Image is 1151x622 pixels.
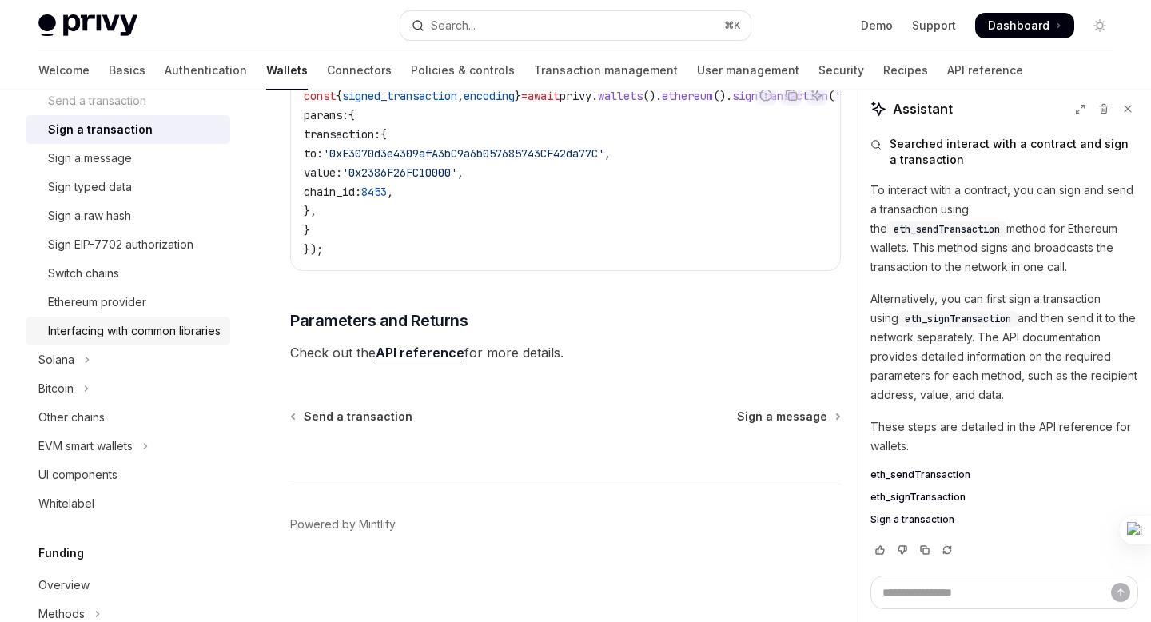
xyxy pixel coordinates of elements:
[828,89,834,103] span: (
[304,89,336,103] span: const
[870,136,1138,168] button: Searched interact with a contract and sign a transaction
[304,204,317,218] span: },
[400,11,750,40] button: Open search
[713,89,732,103] span: ().
[304,165,342,180] span: value:
[464,89,515,103] span: encoding
[361,185,387,199] span: 8453
[304,146,323,161] span: to:
[894,223,1000,236] span: eth_sendTransaction
[515,89,521,103] span: }
[905,313,1011,325] span: eth_signTransaction
[38,437,133,456] div: EVM smart wallets
[560,89,591,103] span: privy
[380,127,387,142] span: {
[781,85,802,106] button: Copy the contents from the code block
[26,288,230,317] a: Ethereum provider
[870,513,1138,526] a: Sign a transaction
[348,108,355,122] span: {
[304,185,361,199] span: chain_id:
[947,51,1023,90] a: API reference
[304,223,310,237] span: }
[342,165,457,180] span: '0x2386F26FC10000'
[818,51,864,90] a: Security
[431,16,476,35] div: Search...
[290,309,468,332] span: Parameters and Returns
[165,51,247,90] a: Authentication
[266,51,308,90] a: Wallets
[48,235,193,254] div: Sign EIP-7702 authorization
[376,345,464,361] a: API reference
[38,576,90,595] div: Overview
[697,51,799,90] a: User management
[26,403,230,432] a: Other chains
[521,89,528,103] span: =
[737,409,827,425] span: Sign a message
[861,18,893,34] a: Demo
[304,242,323,257] span: });
[591,89,598,103] span: .
[988,18,1049,34] span: Dashboard
[26,317,230,345] a: Interfacing with common libraries
[457,165,464,180] span: ,
[806,85,827,106] button: Ask AI
[48,120,153,139] div: Sign a transaction
[724,19,741,32] span: ⌘ K
[870,491,1138,504] a: eth_signTransaction
[38,14,137,37] img: light logo
[870,468,1138,481] a: eth_sendTransaction
[834,89,950,103] span: 'insert-wallet-id'
[870,576,1138,609] textarea: Ask a question...
[38,544,84,563] h5: Funding
[870,468,970,481] span: eth_sendTransaction
[643,89,662,103] span: ().
[26,115,230,144] a: Sign a transaction
[755,85,776,106] button: Report incorrect code
[1111,583,1130,602] button: Send message
[938,542,957,558] button: Reload last chat
[48,321,221,341] div: Interfacing with common libraries
[109,51,145,90] a: Basics
[342,89,457,103] span: signed_transaction
[1087,13,1113,38] button: Toggle dark mode
[890,136,1138,168] span: Searched interact with a contract and sign a transaction
[292,409,412,425] a: Send a transaction
[26,230,230,259] a: Sign EIP-7702 authorization
[26,374,230,403] button: Toggle Bitcoin section
[48,149,132,168] div: Sign a message
[26,259,230,288] a: Switch chains
[883,51,928,90] a: Recipes
[732,89,828,103] span: signTransaction
[38,350,74,369] div: Solana
[26,345,230,374] button: Toggle Solana section
[327,51,392,90] a: Connectors
[387,185,393,199] span: ,
[38,379,74,398] div: Bitcoin
[304,108,348,122] span: params:
[915,542,934,558] button: Copy chat response
[870,181,1138,277] p: To interact with a contract, you can sign and send a transaction using the method for Ethereum wa...
[38,494,94,513] div: Whitelabel
[48,293,146,312] div: Ethereum provider
[870,542,890,558] button: Vote that response was good
[26,571,230,600] a: Overview
[975,13,1074,38] a: Dashboard
[26,432,230,461] button: Toggle EVM smart wallets section
[26,201,230,230] a: Sign a raw hash
[534,51,678,90] a: Transaction management
[38,408,105,427] div: Other chains
[662,89,713,103] span: ethereum
[870,513,954,526] span: Sign a transaction
[598,89,643,103] span: wallets
[48,177,132,197] div: Sign typed data
[38,465,117,484] div: UI components
[26,489,230,518] a: Whitelabel
[604,146,611,161] span: ,
[336,89,342,103] span: {
[290,341,841,364] span: Check out the for more details.
[304,127,380,142] span: transaction:
[893,99,953,118] span: Assistant
[411,51,515,90] a: Policies & controls
[912,18,956,34] a: Support
[323,146,604,161] span: '0xE3070d3e4309afA3bC9a6b057685743CF42da77C'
